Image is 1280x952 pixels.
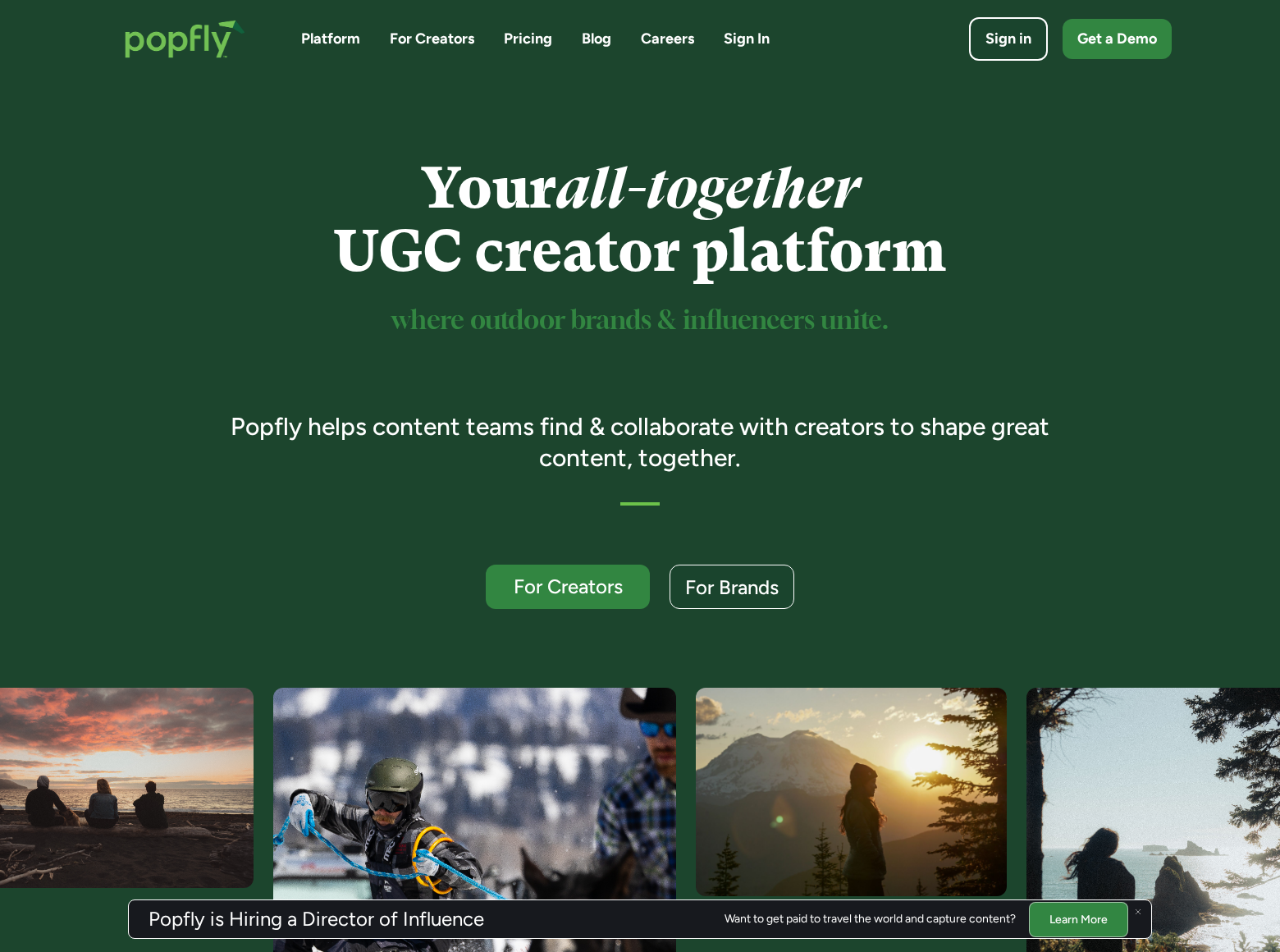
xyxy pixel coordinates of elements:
[582,29,611,49] a: Blog
[391,309,889,334] sup: where outdoor brands & influencers unite.
[1029,901,1128,936] a: Learn More
[1063,19,1172,59] a: Get a Demo
[501,576,635,597] div: For Creators
[149,909,484,929] h3: Popfly is Hiring a Director of Influence
[208,411,1073,473] h3: Popfly helps content teams find & collaborate with creators to shape great content, together.
[1077,29,1157,49] div: Get a Demo
[670,565,794,609] a: For Brands
[641,29,694,49] a: Careers
[208,157,1073,283] h1: Your UGC creator platform
[486,565,650,609] a: For Creators
[725,913,1016,926] div: Want to get paid to travel the world and capture content?
[556,155,859,222] em: all-together
[301,29,360,49] a: Platform
[504,29,552,49] a: Pricing
[685,577,779,597] div: For Brands
[390,29,474,49] a: For Creators
[985,29,1031,49] div: Sign in
[108,3,262,75] a: home
[724,29,770,49] a: Sign In
[969,17,1048,61] a: Sign in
